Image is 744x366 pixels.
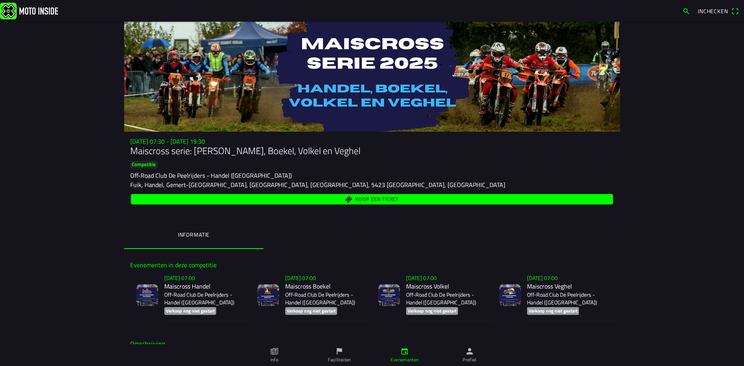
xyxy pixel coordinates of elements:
[132,160,156,168] ion-text: Competitie
[527,283,608,290] h2: Maiscross Veghel
[529,307,577,314] ion-text: Verkoop nog niet gestart
[164,274,195,282] ion-text: [DATE] 07:00
[178,230,210,239] ion-label: Informatie
[527,274,558,282] ion-text: [DATE] 07:00
[408,307,456,314] ion-text: Verkoop nog niet gestart
[285,283,366,290] h2: Maiscross Boekel
[270,356,278,363] ion-label: Info
[166,307,215,314] ion-text: Verkoop nog niet gestart
[355,197,399,202] span: Koop een ticket
[270,347,279,356] ion-icon: paper
[335,347,344,356] ion-icon: flag
[130,261,614,269] h3: Evenementen in deze competitie
[499,284,521,306] img: Qzz3XpJe9CX2fo2R8mU2NtGNOJF1HLEIYfRzcqV9.png
[285,291,366,306] p: Off-Road Club De Peelrijders - Handel ([GEOGRAPHIC_DATA])
[130,145,614,156] h1: Maiscross serie: [PERSON_NAME], Boekel, Volkel en Veghel
[378,284,400,306] img: jKQ4Bu17442Pg5V7PweO1zYUWtn6oJrCjWyKa3DF.png
[328,356,351,363] ion-label: Faciliteiten
[406,283,487,290] h2: Maiscross Volkel
[406,274,437,282] ion-text: [DATE] 07:00
[164,291,245,306] p: Off-Road Club De Peelrijders - Handel ([GEOGRAPHIC_DATA])
[164,283,245,290] h2: Maiscross Handel
[136,284,158,306] img: w5xznwbrPMUGQxCx6SLC4sB6EgMurxnB4Y1T7tx4.png
[400,347,409,356] ion-icon: calendar
[130,171,292,180] ion-text: Off-Road Club De Peelrijders - Handel ([GEOGRAPHIC_DATA])
[698,7,728,15] span: Inchecken
[391,356,419,363] ion-label: Evenementen
[406,291,487,306] p: Off-Road Club De Peelrijders - Handel ([GEOGRAPHIC_DATA])
[463,356,477,363] ion-label: Profiel
[130,180,505,189] ion-text: Fuik, Handel, Gemert-[GEOGRAPHIC_DATA], [GEOGRAPHIC_DATA], [GEOGRAPHIC_DATA], 5423 [GEOGRAPHIC_DA...
[465,347,474,356] ion-icon: person
[285,274,316,282] ion-text: [DATE] 07:00
[130,340,614,347] h3: Omschrijving
[679,4,694,17] a: search
[130,138,614,145] h3: [DATE] 07:30 - [DATE] 19:30
[527,291,608,306] p: Off-Road Club De Peelrijders - Handel ([GEOGRAPHIC_DATA])
[694,4,742,17] a: Incheckenqr scanner
[287,307,336,314] ion-text: Verkoop nog niet gestart
[257,284,279,306] img: XbRrYeqjX6RoNa9GiOPfnf7iQUAKusBh4upS6KNz.png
